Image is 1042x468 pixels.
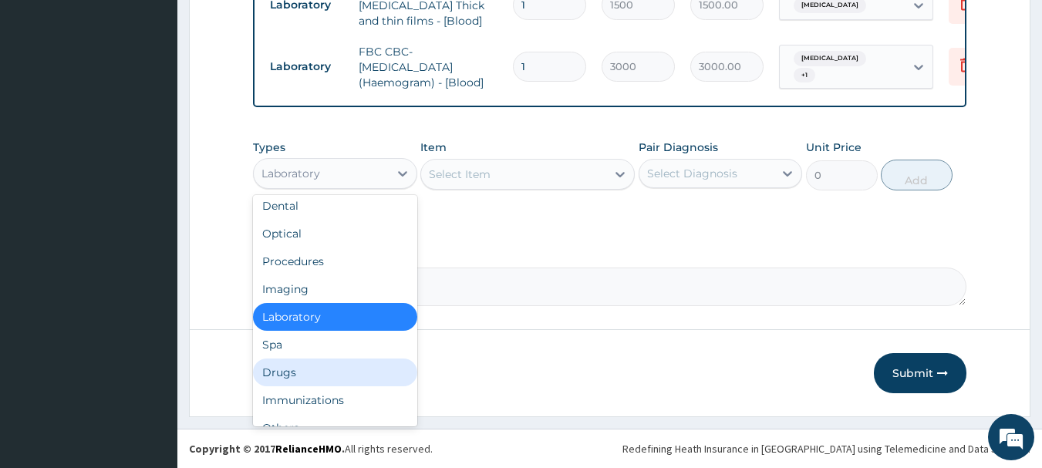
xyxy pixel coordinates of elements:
footer: All rights reserved. [177,429,1042,468]
div: Optical [253,220,417,247]
img: d_794563401_company_1708531726252_794563401 [29,77,62,116]
span: We're online! [89,137,213,293]
span: [MEDICAL_DATA] [794,51,866,66]
div: Redefining Heath Insurance in [GEOGRAPHIC_DATA] using Telemedicine and Data Science! [622,441,1030,456]
button: Add [881,160,953,190]
div: Imaging [253,275,417,303]
textarea: Type your message and hit 'Enter' [8,308,294,362]
div: Others [253,414,417,442]
div: Drugs [253,359,417,386]
label: Types [253,141,285,154]
div: Spa [253,331,417,359]
label: Pair Diagnosis [639,140,718,155]
div: Immunizations [253,386,417,414]
label: Unit Price [806,140,862,155]
div: Minimize live chat window [253,8,290,45]
span: + 1 [794,68,815,83]
strong: Copyright © 2017 . [189,442,345,456]
div: Procedures [253,247,417,275]
div: Select Diagnosis [647,166,737,181]
label: Item [420,140,447,155]
a: RelianceHMO [275,442,342,456]
label: Comment [253,246,967,259]
button: Submit [874,353,966,393]
div: Laboratory [253,303,417,331]
td: Laboratory [262,52,351,81]
div: Chat with us now [80,86,259,106]
div: Dental [253,192,417,220]
div: Select Item [429,167,491,182]
div: Laboratory [261,166,320,181]
td: FBC CBC-[MEDICAL_DATA] (Haemogram) - [Blood] [351,36,505,98]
